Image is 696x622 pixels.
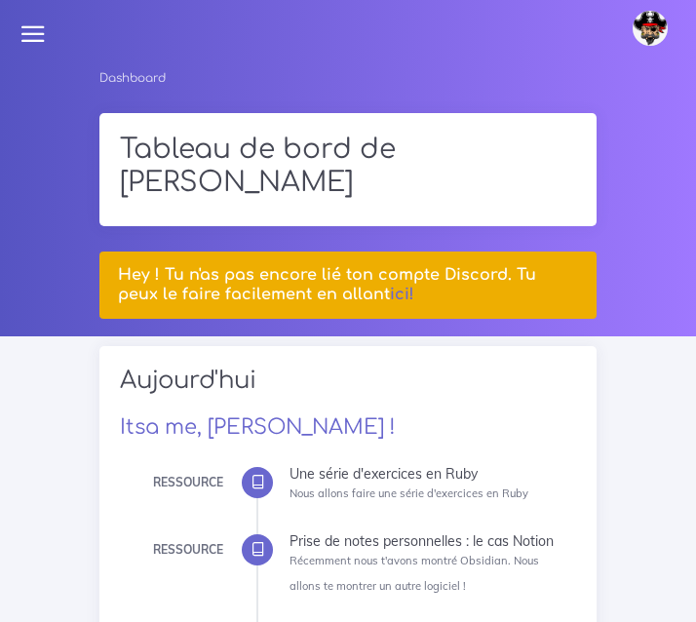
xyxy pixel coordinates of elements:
[153,472,223,493] div: Ressource
[120,367,576,408] h2: Aujourd'hui
[290,554,539,592] small: Récemment nous t'avons montré Obsidian. Nous allons te montrer un autre logiciel !
[118,266,579,303] h5: Hey ! Tu n'as pas encore lié ton compte Discord. Tu peux le faire facilement en allant
[120,415,396,439] a: Itsa me, [PERSON_NAME] !
[290,486,528,500] small: Nous allons faire une série d'exercices en Ruby
[153,539,223,561] div: Ressource
[633,11,668,46] img: avatar
[290,467,561,481] div: Une série d'exercices en Ruby
[390,286,414,303] a: ici!
[290,534,561,548] div: Prise de notes personnelles : le cas Notion
[120,134,576,199] h1: Tableau de bord de [PERSON_NAME]
[99,72,166,85] a: Dashboard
